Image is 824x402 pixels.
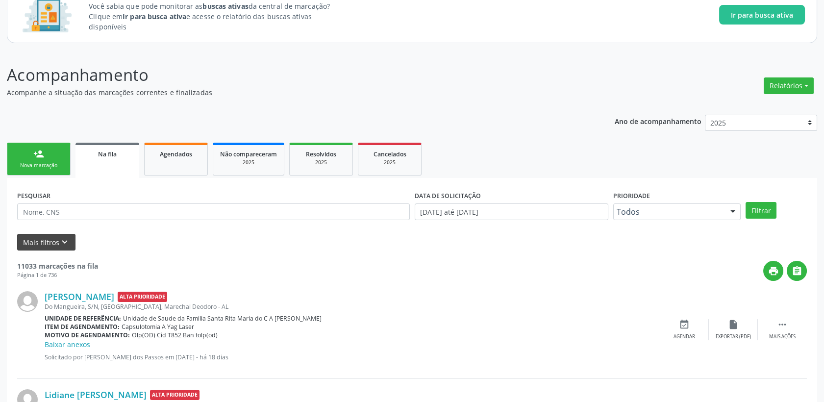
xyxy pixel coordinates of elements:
[769,333,796,340] div: Mais ações
[613,188,650,203] label: Prioridade
[7,63,574,87] p: Acompanhamento
[768,266,779,276] i: print
[122,323,194,331] span: Capsulotomia A Yag Laser
[45,302,660,311] div: Do Mangueira, S/N, [GEOGRAPHIC_DATA], Marechal Deodoro - AL
[716,333,751,340] div: Exportar (PDF)
[220,150,277,158] span: Não compareceram
[150,390,200,400] span: Alta Prioridade
[118,292,167,302] span: Alta Prioridade
[123,314,322,323] span: Unidade de Saude da Familia Santa Rita Maria do C A [PERSON_NAME]
[14,162,63,169] div: Nova marcação
[679,319,690,330] i: event_available
[59,237,70,248] i: keyboard_arrow_down
[45,323,120,331] b: Item de agendamento:
[615,115,701,127] p: Ano de acompanhamento
[45,389,147,400] a: Lidiane [PERSON_NAME]
[45,340,90,349] a: Baixar anexos
[17,234,75,251] button: Mais filtroskeyboard_arrow_down
[792,266,802,276] i: 
[719,5,805,25] button: Ir para busca ativa
[220,159,277,166] div: 2025
[297,159,346,166] div: 2025
[415,203,608,220] input: Selecione um intervalo
[763,261,783,281] button: print
[617,207,721,217] span: Todos
[45,291,114,302] a: [PERSON_NAME]
[306,150,336,158] span: Resolvidos
[374,150,406,158] span: Cancelados
[746,202,776,219] button: Filtrar
[764,77,814,94] button: Relatórios
[89,1,348,32] p: Você sabia que pode monitorar as da central de marcação? Clique em e acesse o relatório das busca...
[17,203,410,220] input: Nome, CNS
[728,319,739,330] i: insert_drive_file
[777,319,788,330] i: 
[17,291,38,312] img: img
[202,1,248,11] strong: buscas ativas
[787,261,807,281] button: 
[7,87,574,98] p: Acompanhe a situação das marcações correntes e finalizadas
[45,331,130,339] b: Motivo de agendamento:
[415,188,481,203] label: DATA DE SOLICITAÇÃO
[123,12,186,21] strong: Ir para busca ativa
[98,150,117,158] span: Na fila
[160,150,192,158] span: Agendados
[17,271,98,279] div: Página 1 de 736
[45,353,660,361] p: Solicitado por [PERSON_NAME] dos Passos em [DATE] - há 18 dias
[17,261,98,271] strong: 11033 marcações na fila
[132,331,218,339] span: Olp(OD) Cid T852 Ban tolp(od)
[33,149,44,159] div: person_add
[731,10,793,20] span: Ir para busca ativa
[674,333,695,340] div: Agendar
[365,159,414,166] div: 2025
[17,188,50,203] label: PESQUISAR
[45,314,121,323] b: Unidade de referência:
